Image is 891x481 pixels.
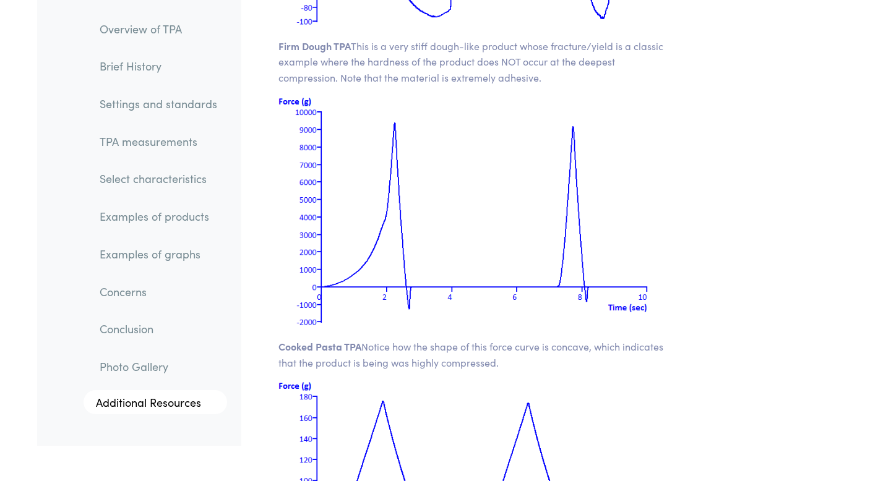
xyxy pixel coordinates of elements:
a: Concerns [90,278,227,306]
a: Overview of TPA [90,15,227,43]
img: graph of cooked pasta under compression [278,96,664,327]
span: Cooked Pasta TPA [278,339,361,353]
span: Firm Dough TPA [278,39,351,53]
a: Conclusion [90,315,227,344]
a: Photo Gallery [90,352,227,381]
a: Brief History [90,53,227,81]
a: TPA measurements [90,127,227,156]
a: Additional Resources [84,390,227,415]
p: This is a very stiff dough-like product whose fracture/yield is a classic example where the hardn... [278,38,664,86]
a: Select characteristics [90,165,227,194]
a: Examples of graphs [90,240,227,268]
a: Settings and standards [90,90,227,118]
p: Notice how the shape of this force curve is concave, which indicates that the product is being wa... [278,339,664,370]
a: Examples of products [90,203,227,231]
